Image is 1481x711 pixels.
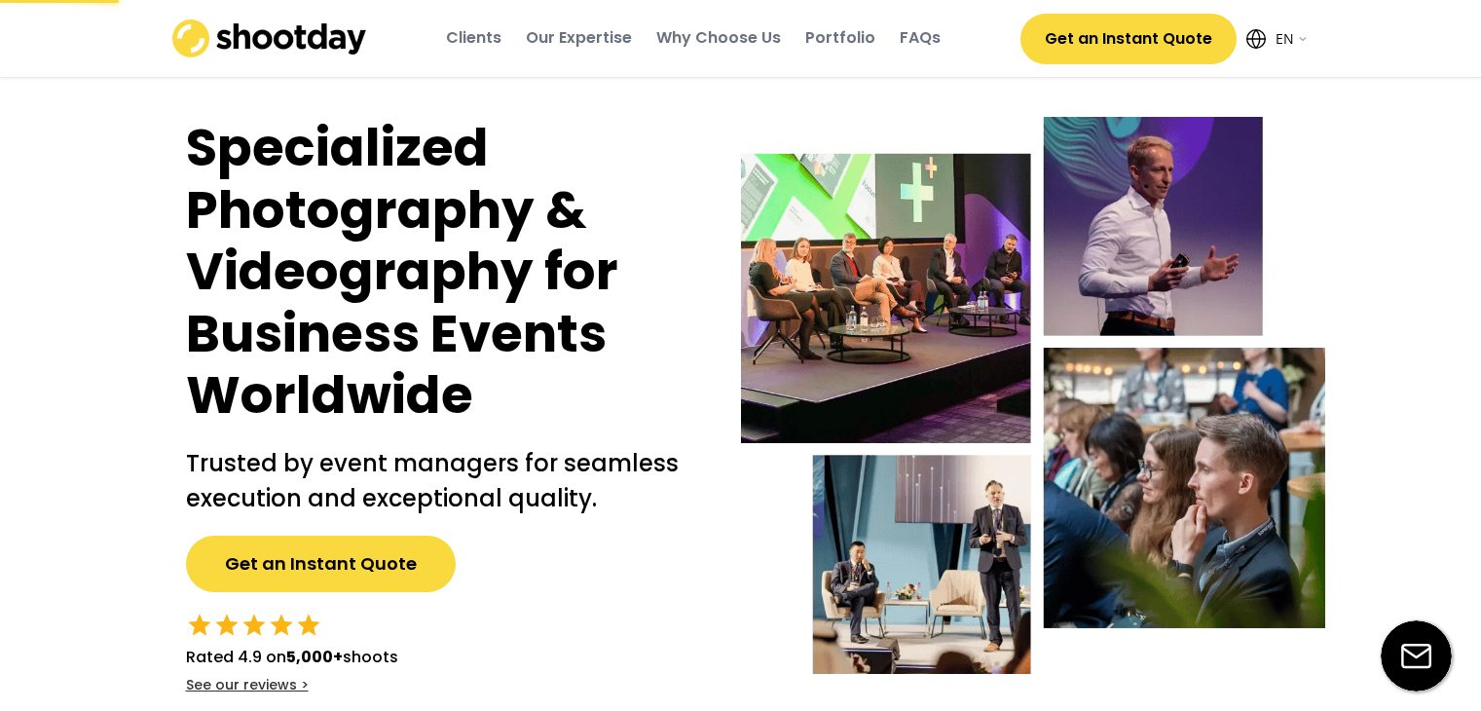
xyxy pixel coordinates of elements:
img: shootday_logo.png [172,19,367,57]
div: Why Choose Us [656,27,781,49]
button: star [295,612,322,639]
button: star [241,612,268,639]
img: email-icon%20%281%29.svg [1381,620,1452,692]
h2: Trusted by event managers for seamless execution and exceptional quality. [186,446,702,516]
button: Get an Instant Quote [1020,14,1237,64]
strong: 5,000+ [286,646,343,668]
button: star [186,612,213,639]
div: Rated 4.9 on shoots [186,646,398,669]
button: star [213,612,241,639]
img: Icon%20feather-globe%20%281%29.svg [1246,29,1266,49]
h1: Specialized Photography & Videography for Business Events Worldwide [186,117,702,427]
button: star [268,612,295,639]
div: See our reviews > [186,676,309,695]
div: Portfolio [805,27,875,49]
div: Clients [446,27,501,49]
div: FAQs [900,27,941,49]
img: Event-hero-intl%402x.webp [741,117,1325,674]
div: Our Expertise [526,27,632,49]
button: Get an Instant Quote [186,536,456,592]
